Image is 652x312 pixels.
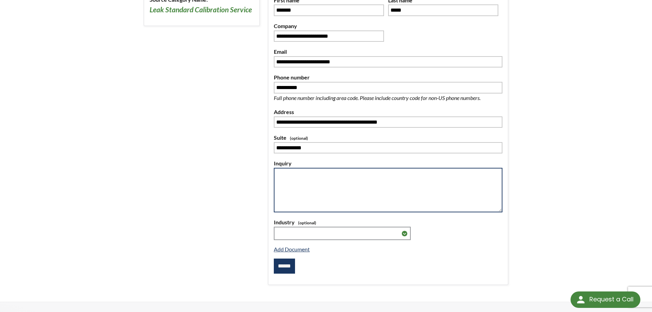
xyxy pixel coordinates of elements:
[589,291,634,307] div: Request a Call
[274,22,384,30] label: Company
[274,218,502,227] label: Industry
[274,133,502,142] label: Suite
[575,294,586,305] img: round button
[274,246,310,252] a: Add Document
[571,291,640,308] div: Request a Call
[274,47,502,56] label: Email
[150,5,254,15] h3: Leak Standard Calibration Service
[274,93,502,102] p: Full phone number including area code. Please include country code for non-US phone numbers.
[274,159,502,168] label: Inquiry
[274,108,502,116] label: Address
[274,73,502,82] label: Phone number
